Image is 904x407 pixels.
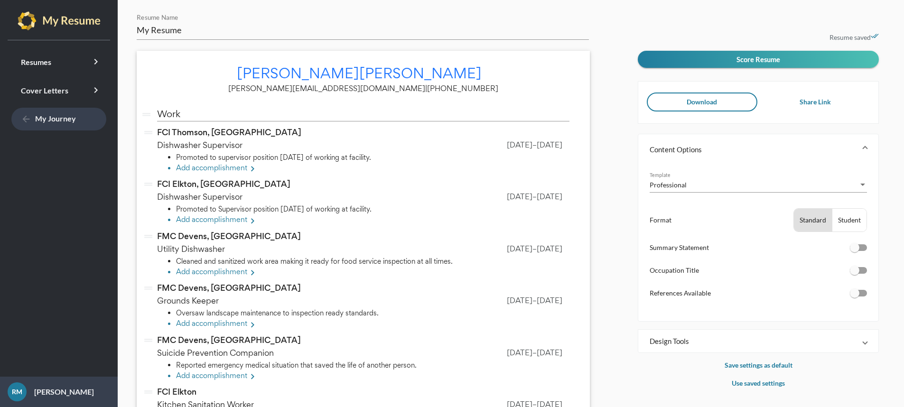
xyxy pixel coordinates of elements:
li: Add accomplishment [176,318,569,331]
span: [DATE] [507,244,532,254]
span: | [425,83,427,93]
span: – [532,348,537,358]
li: Cleaned and sanitized work area making it ready for food service inspection at all times. [176,256,569,266]
mat-icon: arrow_back [21,114,32,125]
li: Reported emergency medical situation that saved the life of another person. [176,360,569,370]
li: Promoted to Supervisor position [DATE] of working at facility. [176,204,569,214]
li: Occupation Title [650,265,867,284]
i: drag_handle [142,282,154,294]
button: Share Link [761,92,870,111]
span: FCI Elkton [157,386,196,398]
span: [DATE] [537,140,562,150]
mat-icon: keyboard_arrow_right [247,216,259,227]
span: [PERSON_NAME][EMAIL_ADDRESS][DOMAIN_NAME] [228,83,425,93]
span: Utility Dishwasher [157,243,229,254]
i: drag_handle [142,231,154,242]
button: Download [647,92,757,111]
li: References Available [650,287,867,307]
i: done_all [871,32,879,40]
i: drag_handle [142,178,154,190]
img: my-resume-light.png [18,11,101,30]
i: keyboard_arrow_right [90,56,102,67]
span: FCI Elkton, [GEOGRAPHIC_DATA] [157,178,290,190]
i: drag_handle [142,386,154,398]
span: Cover Letters [21,86,68,95]
span: Resumes [21,57,51,66]
span: [PERSON_NAME] [359,64,482,83]
p: Resume saved [638,32,879,43]
span: Download [687,98,717,106]
span: [DATE] [537,296,562,305]
i: drag_handle [142,127,154,139]
div: Content Options [638,165,878,321]
span: Score Resume [736,55,780,64]
span: FCI Thomson, [GEOGRAPHIC_DATA] [157,127,301,138]
li: Add accomplishment [176,370,569,383]
p: [PERSON_NAME] [27,386,94,398]
span: [DATE] [507,192,532,202]
span: – [532,140,537,150]
i: drag_handle [142,334,154,346]
mat-panel-title: Design Tools [650,336,856,346]
span: [DATE] [507,296,532,305]
button: Standard [794,209,832,231]
span: – [532,296,537,305]
mat-icon: keyboard_arrow_right [247,164,259,175]
li: Summary Statement [650,242,867,261]
span: [DATE] [537,192,562,202]
input: Resume Name [137,24,589,36]
mat-icon: keyboard_arrow_right [247,268,259,279]
mat-icon: keyboard_arrow_right [247,320,259,331]
li: Add accomplishment [176,214,569,227]
span: My Journey [21,114,76,123]
span: FMC Devens, [GEOGRAPHIC_DATA] [157,282,301,294]
p: Save settings as default [638,360,879,371]
button: Score Resume [638,51,879,68]
i: drag_handle [140,109,152,120]
span: – [532,192,537,202]
mat-panel-title: Content Options [650,145,856,154]
span: FMC Devens, [GEOGRAPHIC_DATA] [157,334,301,346]
mat-icon: keyboard_arrow_right [247,371,259,383]
span: [PHONE_NUMBER] [427,83,498,93]
span: Suicide Prevention Companion [157,347,278,358]
span: [DATE] [537,244,562,254]
mat-expansion-panel-header: Content Options [638,134,878,165]
li: Promoted to supervisor position [DATE] of working at facility. [176,152,569,162]
p: Use saved settings [638,378,879,389]
span: [DATE] [507,140,532,150]
li: Oversaw landscape maintenance to inspection ready standards. [176,308,569,318]
a: My Journey [11,108,106,130]
span: Share Link [800,98,831,106]
span: [DATE] [537,348,562,358]
span: [PERSON_NAME] [237,64,359,83]
mat-select: Template [650,180,867,190]
span: Professional [650,181,687,189]
span: – [532,244,537,254]
span: Grounds Keeper [157,295,223,306]
span: FMC Devens, [GEOGRAPHIC_DATA] [157,231,301,242]
div: RM [8,382,27,401]
button: Student [832,209,867,231]
span: Dishwasher Supervisor [157,191,246,202]
span: Dishwasher Supervisor [157,139,246,150]
span: [DATE] [507,348,532,358]
li: Format [650,208,867,232]
mat-expansion-panel-header: Design Tools [638,330,878,352]
i: keyboard_arrow_right [90,84,102,96]
li: Add accomplishment [176,163,569,175]
li: Add accomplishment [176,267,569,279]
